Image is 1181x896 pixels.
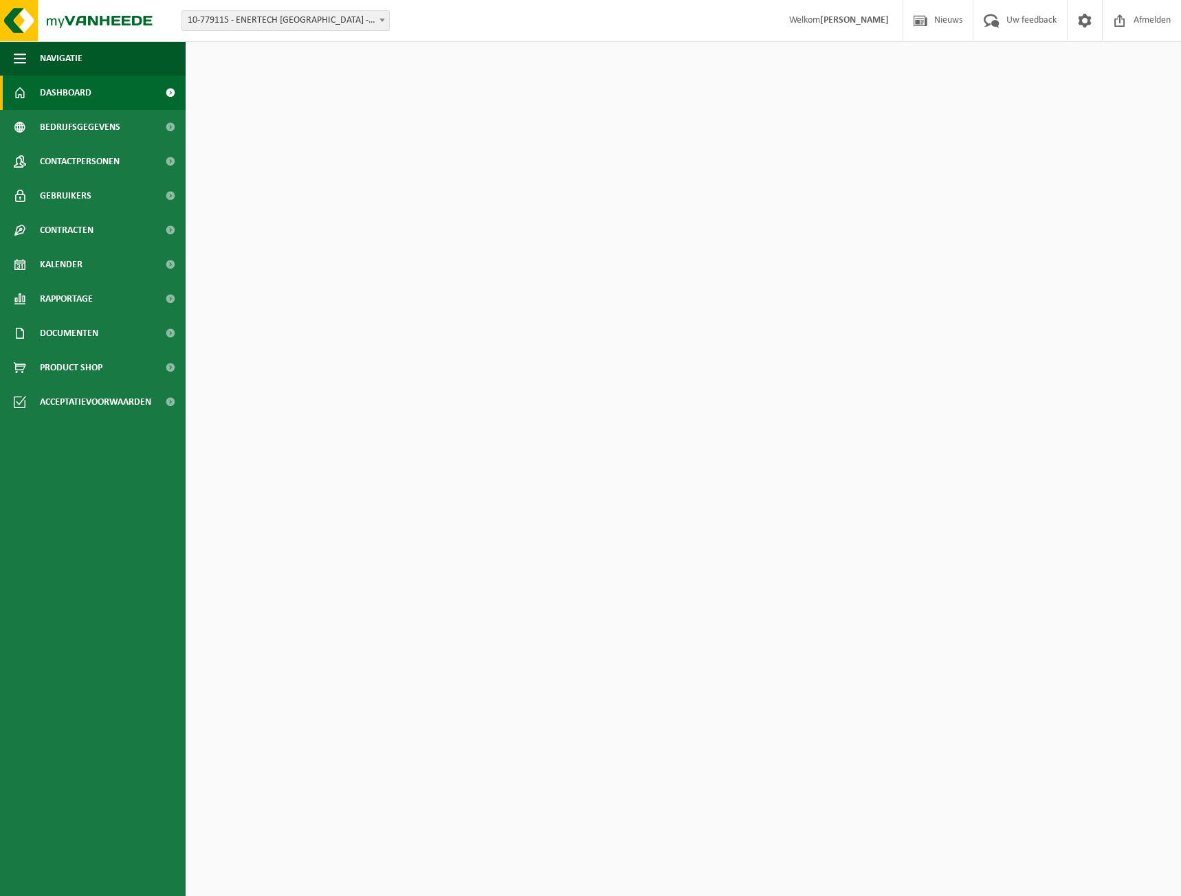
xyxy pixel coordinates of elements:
[40,385,151,419] span: Acceptatievoorwaarden
[40,179,91,213] span: Gebruikers
[40,350,102,385] span: Product Shop
[40,76,91,110] span: Dashboard
[181,10,390,31] span: 10-779115 - ENERTECH BELGIUM - WEVELGEM
[40,144,120,179] span: Contactpersonen
[820,15,889,25] strong: [PERSON_NAME]
[40,213,93,247] span: Contracten
[40,41,82,76] span: Navigatie
[40,282,93,316] span: Rapportage
[40,110,120,144] span: Bedrijfsgegevens
[40,316,98,350] span: Documenten
[182,11,389,30] span: 10-779115 - ENERTECH BELGIUM - WEVELGEM
[40,247,82,282] span: Kalender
